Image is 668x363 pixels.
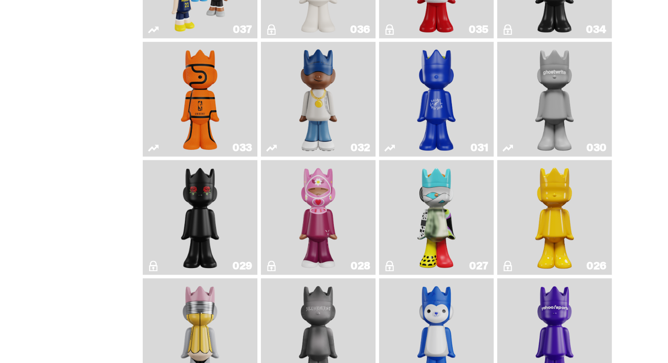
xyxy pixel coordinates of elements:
a: Game Ball [148,45,252,153]
img: Landon [177,163,224,271]
div: 026 [586,261,607,271]
img: What The MSCHF [413,163,460,271]
img: One [524,45,585,153]
img: Latte [406,45,467,153]
div: 032 [350,142,370,153]
div: 037 [233,24,252,35]
a: Landon [148,163,252,271]
a: Latte [384,45,488,153]
div: 028 [350,261,370,271]
a: What The MSCHF [384,163,488,271]
div: 029 [232,261,252,271]
a: Grand Prix [266,163,370,271]
div: 036 [350,24,370,35]
div: 035 [469,24,488,35]
div: 031 [470,142,488,153]
img: Game Ball [177,45,224,153]
div: 030 [586,142,607,153]
img: Swingman [288,45,349,153]
a: Schrödinger's ghost: New Dawn [502,163,607,271]
img: Grand Prix [295,163,342,271]
div: 033 [232,142,252,153]
a: One [502,45,607,153]
a: Swingman [266,45,370,153]
img: Schrödinger's ghost: New Dawn [524,163,585,271]
div: 034 [586,24,607,35]
div: 027 [469,261,488,271]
